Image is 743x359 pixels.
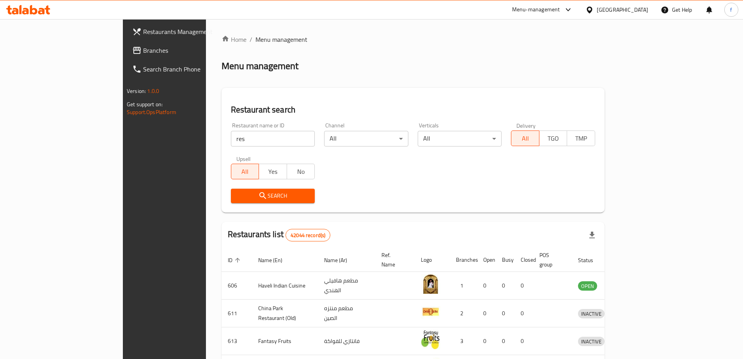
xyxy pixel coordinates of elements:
td: Haveli Indian Cuisine [252,272,318,300]
td: مطعم منتزه الصين [318,300,375,327]
span: Ref. Name [381,250,405,269]
button: All [511,130,539,146]
div: [GEOGRAPHIC_DATA] [597,5,648,14]
td: 2 [450,300,477,327]
span: 42044 record(s) [286,232,330,239]
td: 0 [477,327,496,355]
td: 0 [496,300,514,327]
img: Haveli Indian Cuisine [421,274,440,294]
td: 0 [496,327,514,355]
img: Fantasy Fruits [421,330,440,349]
nav: breadcrumb [222,35,605,44]
span: 1.0.0 [147,86,159,96]
td: 0 [514,272,533,300]
a: Branches [126,41,247,60]
td: 0 [496,272,514,300]
div: All [324,131,408,146]
span: All [514,133,536,144]
button: All [231,164,259,179]
a: Search Branch Phone [126,60,247,79]
th: Open [477,248,496,272]
h2: Menu management [222,60,298,72]
span: Yes [262,166,284,177]
td: Fantasy Fruits [252,327,318,355]
th: Busy [496,248,514,272]
span: Name (En) [258,255,293,265]
a: Support.OpsPlatform [127,107,176,117]
span: f [730,5,732,14]
div: All [418,131,502,146]
span: Search Branch Phone [143,64,241,74]
span: All [234,166,256,177]
span: Status [578,255,603,265]
label: Delivery [516,123,536,128]
div: Total records count [285,229,330,241]
span: INACTIVE [578,309,605,318]
td: 1 [450,272,477,300]
td: China Park Restaurant (Old) [252,300,318,327]
span: TGO [543,133,564,144]
span: Name (Ar) [324,255,357,265]
input: Search for restaurant name or ID.. [231,131,315,146]
button: Search [231,189,315,203]
span: INACTIVE [578,337,605,346]
label: Upsell [236,156,251,161]
td: 0 [477,300,496,327]
th: Logo [415,248,450,272]
th: Closed [514,248,533,272]
td: 0 [477,272,496,300]
span: ID [228,255,243,265]
td: 3 [450,327,477,355]
span: TMP [570,133,592,144]
button: No [287,164,315,179]
td: 0 [514,300,533,327]
button: TGO [539,130,567,146]
span: Restaurants Management [143,27,241,36]
span: Version: [127,86,146,96]
span: Search [237,191,309,201]
td: 0 [514,327,533,355]
span: Get support on: [127,99,163,109]
button: TMP [567,130,595,146]
span: No [290,166,312,177]
img: China Park Restaurant (Old) [421,302,440,321]
span: Branches [143,46,241,55]
span: OPEN [578,282,597,291]
td: فانتازي للفواكة [318,327,375,355]
h2: Restaurant search [231,104,595,116]
th: Branches [450,248,477,272]
h2: Restaurants list [228,229,331,241]
div: Menu-management [512,5,560,14]
div: INACTIVE [578,337,605,346]
button: Yes [259,164,287,179]
li: / [250,35,252,44]
span: Menu management [255,35,307,44]
a: Restaurants Management [126,22,247,41]
td: مطعم هافيلي الهندي [318,272,375,300]
span: POS group [539,250,562,269]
